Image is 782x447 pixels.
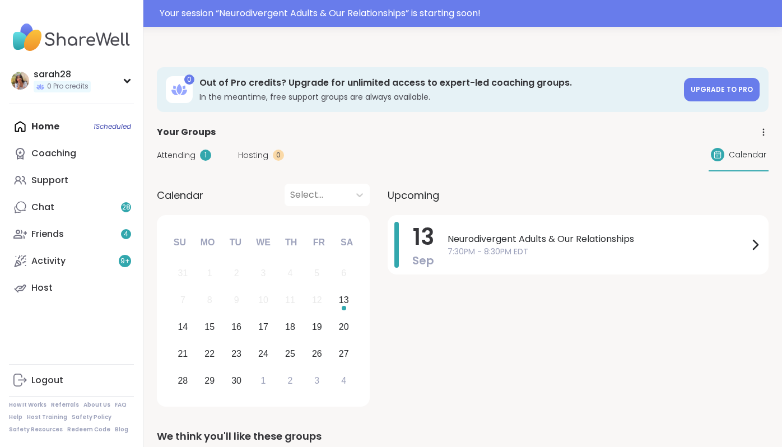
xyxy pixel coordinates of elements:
div: 22 [204,346,215,361]
div: Logout [31,374,63,387]
div: Host [31,282,53,294]
div: 13 [339,292,349,308]
div: 28 [178,373,188,388]
a: How It Works [9,401,46,409]
span: Upcoming [388,188,439,203]
span: 13 [413,221,434,253]
div: 26 [312,346,322,361]
div: 0 [273,150,284,161]
div: Choose Tuesday, September 30th, 2025 [225,369,249,393]
span: 28 [122,203,131,212]
a: Host Training [27,413,67,421]
div: Choose Monday, September 15th, 2025 [198,315,222,339]
div: 10 [258,292,268,308]
div: Choose Sunday, September 21st, 2025 [171,342,195,366]
div: 12 [312,292,322,308]
a: Activity9+ [9,248,134,274]
div: 3 [261,266,266,281]
div: 14 [178,319,188,334]
span: Calendar [729,149,766,161]
div: Not available Thursday, September 11th, 2025 [278,288,302,313]
span: Neurodivergent Adults & Our Relationships [448,232,748,246]
div: Choose Friday, October 3rd, 2025 [305,369,329,393]
div: Mo [195,230,220,255]
div: 6 [341,266,346,281]
h3: In the meantime, free support groups are always available. [199,91,677,103]
div: Friends [31,228,64,240]
span: 7:30PM - 8:30PM EDT [448,246,748,258]
div: 0 [184,74,194,85]
div: Choose Friday, September 19th, 2025 [305,315,329,339]
div: Choose Wednesday, September 24th, 2025 [252,342,276,366]
a: Logout [9,367,134,394]
div: 3 [314,373,319,388]
a: Host [9,274,134,301]
div: 1 [261,373,266,388]
div: Not available Sunday, September 7th, 2025 [171,288,195,313]
span: Upgrade to Pro [691,85,753,94]
div: 4 [287,266,292,281]
div: Choose Saturday, September 27th, 2025 [332,342,356,366]
div: Th [279,230,304,255]
div: Choose Wednesday, September 17th, 2025 [252,315,276,339]
a: Safety Resources [9,426,63,434]
a: Friends4 [9,221,134,248]
span: 0 Pro credits [47,82,89,91]
div: We [251,230,276,255]
div: Choose Tuesday, September 23rd, 2025 [225,342,249,366]
div: 1 [200,150,211,161]
div: 19 [312,319,322,334]
div: We think you'll like these groups [157,429,769,444]
div: Tu [223,230,248,255]
div: Not available Monday, September 1st, 2025 [198,262,222,286]
div: Your session “ Neurodivergent Adults & Our Relationships ” is starting soon! [160,7,775,20]
div: 2 [287,373,292,388]
div: Su [167,230,192,255]
a: Help [9,413,22,421]
div: sarah28 [34,68,91,81]
a: Redeem Code [67,426,110,434]
div: 18 [285,319,295,334]
div: 4 [341,373,346,388]
div: 2 [234,266,239,281]
a: Safety Policy [72,413,111,421]
div: 15 [204,319,215,334]
a: Support [9,167,134,194]
div: Not available Sunday, August 31st, 2025 [171,262,195,286]
span: Your Groups [157,125,216,139]
div: 29 [204,373,215,388]
span: Hosting [238,150,268,161]
div: 27 [339,346,349,361]
a: Blog [115,426,128,434]
div: Choose Friday, September 26th, 2025 [305,342,329,366]
span: Calendar [157,188,203,203]
div: 9 [234,292,239,308]
h3: Out of Pro credits? Upgrade for unlimited access to expert-led coaching groups. [199,77,677,89]
div: Choose Saturday, September 13th, 2025 [332,288,356,313]
div: 16 [231,319,241,334]
div: Choose Monday, September 29th, 2025 [198,369,222,393]
div: Not available Monday, September 8th, 2025 [198,288,222,313]
img: sarah28 [11,72,29,90]
span: Attending [157,150,195,161]
div: 20 [339,319,349,334]
div: 11 [285,292,295,308]
div: 1 [207,266,212,281]
div: 31 [178,266,188,281]
a: Coaching [9,140,134,167]
div: Not available Saturday, September 6th, 2025 [332,262,356,286]
div: 21 [178,346,188,361]
a: FAQ [115,401,127,409]
div: Choose Thursday, October 2nd, 2025 [278,369,302,393]
div: 7 [180,292,185,308]
div: Not available Wednesday, September 10th, 2025 [252,288,276,313]
div: Choose Saturday, September 20th, 2025 [332,315,356,339]
div: Coaching [31,147,76,160]
div: Support [31,174,68,187]
div: month 2025-09 [169,260,357,394]
div: 25 [285,346,295,361]
div: Chat [31,201,54,213]
span: Sep [412,253,434,268]
div: Choose Wednesday, October 1st, 2025 [252,369,276,393]
a: Referrals [51,401,79,409]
